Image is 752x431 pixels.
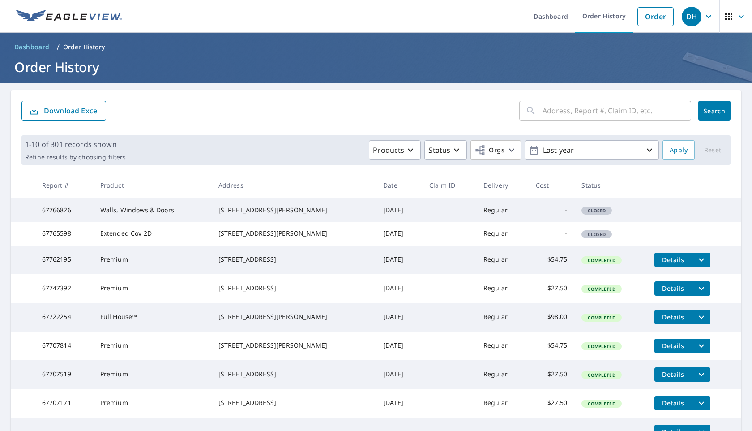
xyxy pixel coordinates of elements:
[93,222,211,245] td: Extended Cov 2D
[654,281,692,296] button: detailsBtn-67747392
[539,142,644,158] p: Last year
[376,172,422,198] th: Date
[218,370,369,379] div: [STREET_ADDRESS]
[211,172,376,198] th: Address
[654,396,692,410] button: detailsBtn-67707171
[93,332,211,360] td: Premium
[218,398,369,407] div: [STREET_ADDRESS]
[428,145,450,155] p: Status
[470,140,521,160] button: Orgs
[35,389,93,418] td: 67707171
[35,303,93,332] td: 67722254
[660,284,687,293] span: Details
[692,281,710,296] button: filesDropdownBtn-67747392
[692,310,710,324] button: filesDropdownBtn-67722254
[660,255,687,264] span: Details
[218,341,369,350] div: [STREET_ADDRESS][PERSON_NAME]
[11,40,53,54] a: Dashboard
[476,389,529,418] td: Regular
[525,140,659,160] button: Last year
[376,303,422,332] td: [DATE]
[529,198,575,222] td: -
[35,360,93,389] td: 67707519
[582,372,620,378] span: Completed
[543,98,691,123] input: Address, Report #, Claim ID, etc.
[574,172,647,198] th: Status
[582,207,611,214] span: Closed
[376,246,422,274] td: [DATE]
[654,367,692,382] button: detailsBtn-67707519
[582,257,620,263] span: Completed
[93,246,211,274] td: Premium
[93,303,211,332] td: Full House™
[692,253,710,267] button: filesDropdownBtn-67762195
[424,140,467,160] button: Status
[476,360,529,389] td: Regular
[654,253,692,267] button: detailsBtn-67762195
[44,106,99,116] p: Download Excel
[529,389,575,418] td: $27.50
[16,10,122,23] img: EV Logo
[35,198,93,222] td: 67766826
[218,312,369,321] div: [STREET_ADDRESS][PERSON_NAME]
[93,389,211,418] td: Premium
[57,42,60,52] li: /
[376,198,422,222] td: [DATE]
[63,43,105,52] p: Order History
[529,222,575,245] td: -
[660,341,687,350] span: Details
[692,339,710,353] button: filesDropdownBtn-67707814
[35,172,93,198] th: Report #
[692,396,710,410] button: filesDropdownBtn-67707171
[529,274,575,303] td: $27.50
[376,389,422,418] td: [DATE]
[529,332,575,360] td: $54.75
[660,313,687,321] span: Details
[670,145,688,156] span: Apply
[93,198,211,222] td: Walls, Windows & Doors
[582,401,620,407] span: Completed
[25,153,126,161] p: Refine results by choosing filters
[25,139,126,150] p: 1-10 of 301 records shown
[529,172,575,198] th: Cost
[660,370,687,379] span: Details
[376,360,422,389] td: [DATE]
[654,339,692,353] button: detailsBtn-67707814
[93,360,211,389] td: Premium
[698,101,731,121] button: Search
[218,229,369,238] div: [STREET_ADDRESS][PERSON_NAME]
[376,332,422,360] td: [DATE]
[93,172,211,198] th: Product
[376,274,422,303] td: [DATE]
[35,246,93,274] td: 67762195
[218,255,369,264] div: [STREET_ADDRESS]
[476,303,529,332] td: Regular
[35,274,93,303] td: 67747392
[654,310,692,324] button: detailsBtn-67722254
[218,206,369,215] div: [STREET_ADDRESS][PERSON_NAME]
[637,7,674,26] a: Order
[218,284,369,293] div: [STREET_ADDRESS]
[582,343,620,349] span: Completed
[705,107,723,115] span: Search
[11,40,741,54] nav: breadcrumb
[21,101,106,121] button: Download Excel
[582,286,620,292] span: Completed
[476,332,529,360] td: Regular
[692,367,710,382] button: filesDropdownBtn-67707519
[476,172,529,198] th: Delivery
[93,274,211,303] td: Premium
[369,140,421,160] button: Products
[529,303,575,332] td: $98.00
[662,140,695,160] button: Apply
[422,172,476,198] th: Claim ID
[373,145,404,155] p: Products
[529,246,575,274] td: $54.75
[476,246,529,274] td: Regular
[35,222,93,245] td: 67765598
[474,145,504,156] span: Orgs
[376,222,422,245] td: [DATE]
[35,332,93,360] td: 67707814
[529,360,575,389] td: $27.50
[582,315,620,321] span: Completed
